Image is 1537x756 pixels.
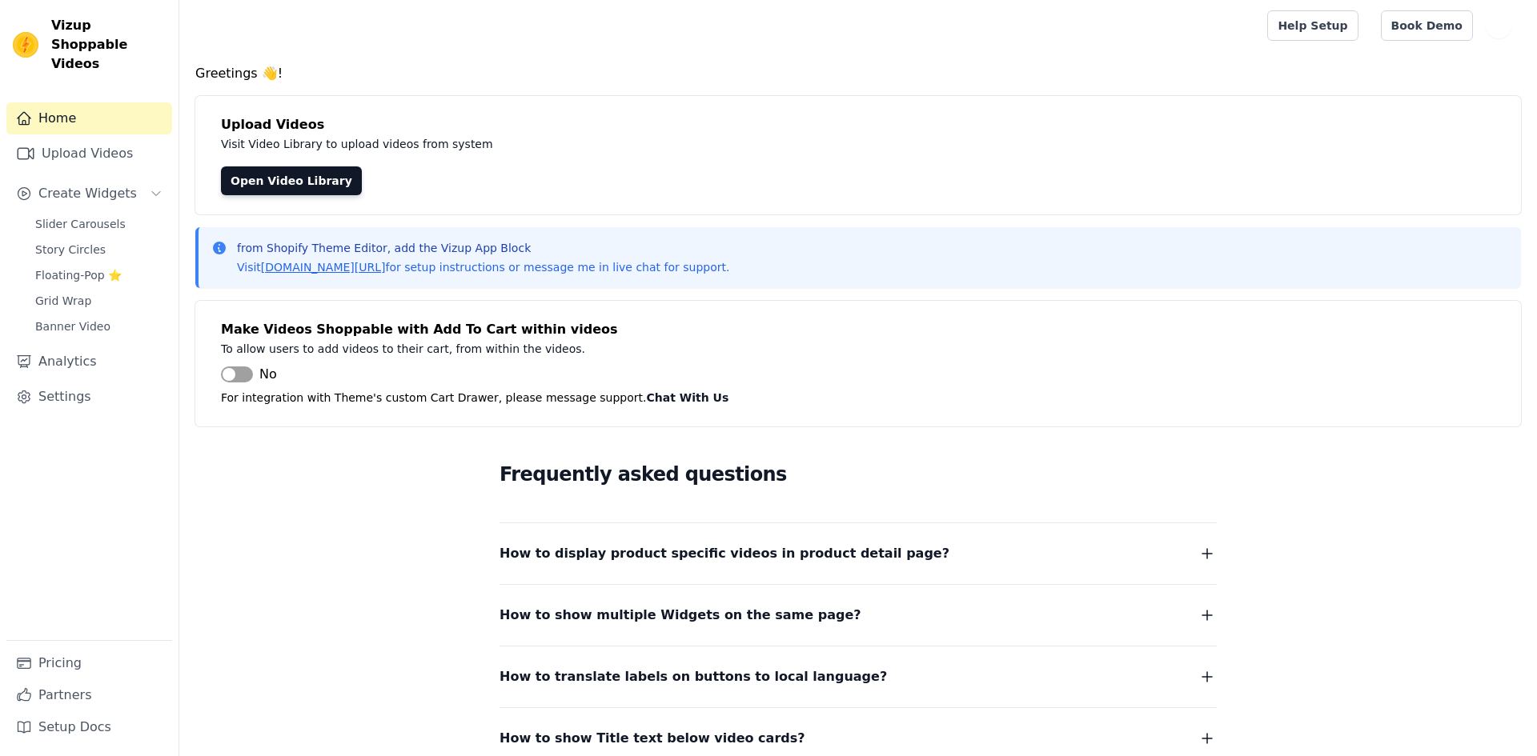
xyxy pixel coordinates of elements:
[26,290,172,312] a: Grid Wrap
[6,647,172,679] a: Pricing
[500,727,1217,750] button: How to show Title text below video cards?
[26,213,172,235] a: Slider Carousels
[35,318,110,334] span: Banner Video
[13,32,38,58] img: Vizup
[237,259,729,275] p: Visit for setup instructions or message me in live chat for support.
[237,240,729,256] p: from Shopify Theme Editor, add the Vizup App Block
[26,264,172,286] a: Floating-Pop ⭐
[6,102,172,134] a: Home
[35,293,91,309] span: Grid Wrap
[38,184,137,203] span: Create Widgets
[221,115,1495,134] h4: Upload Videos
[500,604,1217,626] button: How to show multiple Widgets on the same page?
[35,242,106,258] span: Story Circles
[6,679,172,711] a: Partners
[500,666,1217,688] button: How to translate labels on buttons to local language?
[221,166,362,195] a: Open Video Library
[221,134,938,154] p: Visit Video Library to upload videos from system
[6,178,172,210] button: Create Widgets
[26,315,172,338] a: Banner Video
[51,16,166,74] span: Vizup Shoppable Videos
[195,64,1521,83] h4: Greetings 👋!
[259,365,277,384] span: No
[1381,10,1473,41] a: Book Demo
[6,381,172,413] a: Settings
[221,339,938,358] p: To allow users to add videos to their cart, from within the videos.
[500,666,887,688] span: How to translate labels on buttons to local language?
[221,320,1495,339] h4: Make Videos Shoppable with Add To Cart within videos
[500,542,1217,565] button: How to display product specific videos in product detail page?
[1267,10,1358,41] a: Help Setup
[6,346,172,378] a: Analytics
[221,365,277,384] button: No
[261,261,386,274] a: [DOMAIN_NAME][URL]
[500,727,805,750] span: How to show Title text below video cards?
[35,216,126,232] span: Slider Carousels
[500,542,949,565] span: How to display product specific videos in product detail page?
[647,388,729,407] button: Chat With Us
[221,388,1495,407] p: For integration with Theme's custom Cart Drawer, please message support.
[6,711,172,743] a: Setup Docs
[500,458,1217,490] h2: Frequently asked questions
[500,604,861,626] span: How to show multiple Widgets on the same page?
[35,267,122,283] span: Floating-Pop ⭐
[26,238,172,261] a: Story Circles
[6,138,172,170] a: Upload Videos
